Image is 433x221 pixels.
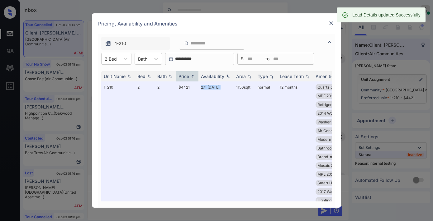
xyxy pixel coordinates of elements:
[280,74,304,79] div: Lease Term
[246,74,253,79] img: sorting
[105,40,111,47] img: icon-zuma
[101,81,135,215] td: 1-210
[317,172,351,177] span: MPE 2025 Hallwa...
[317,154,350,159] span: Brand-new Bathr...
[115,40,126,47] span: 1-210
[201,74,224,79] div: Availability
[277,81,313,215] td: 12 months
[155,81,176,215] td: 2
[225,74,231,79] img: sorting
[234,81,255,215] td: 1150 sqft
[317,189,350,194] span: 2017 Washer and...
[317,120,350,124] span: Washer Stackabl...
[126,74,132,79] img: sorting
[328,20,334,26] img: close
[236,74,246,79] div: Area
[241,55,244,62] span: $
[269,74,275,79] img: sorting
[352,9,421,21] div: Lead Details updated Successfully
[317,85,347,90] span: Quartz Counters
[157,74,167,79] div: Bath
[137,74,145,79] div: Bed
[317,146,352,150] span: Bathroom Upgrad...
[317,128,344,133] span: Air Conditioner
[317,163,349,168] span: Mosaic Stone Ti...
[198,81,234,215] td: 27' [DATE]
[92,13,341,34] div: Pricing, Availability and Amenities
[146,74,152,79] img: sorting
[190,74,196,79] img: sorting
[265,55,269,62] span: to
[316,74,336,79] div: Amenities
[304,74,311,79] img: sorting
[317,111,350,116] span: 2014 Wood Floor...
[255,81,277,215] td: normal
[104,74,126,79] div: Unit Name
[178,74,189,79] div: Price
[167,74,174,79] img: sorting
[176,81,198,215] td: $4421
[326,38,333,46] img: icon-zuma
[317,137,345,142] span: Modern Kitchen
[184,40,189,46] img: icon-zuma
[135,81,155,215] td: 2
[317,198,348,203] span: Lighting Recess...
[317,181,352,185] span: Smart Home Ther...
[317,94,353,98] span: MPE 2025 Packag...
[258,74,268,79] div: Type
[317,102,347,107] span: Refrigerator Le...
